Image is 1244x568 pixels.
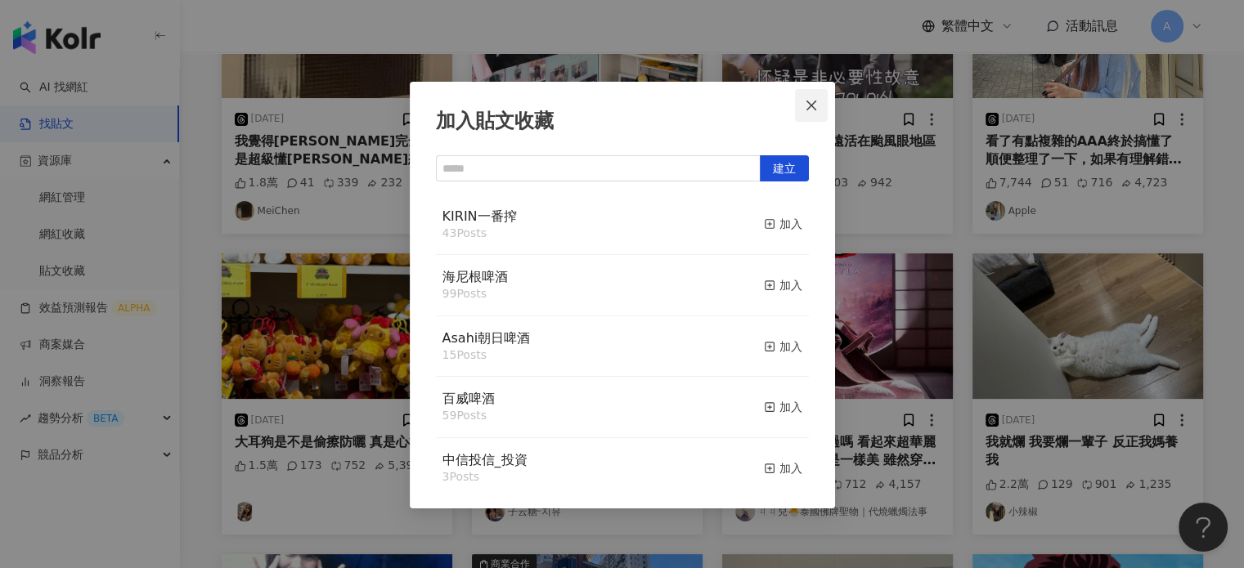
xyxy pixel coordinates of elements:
span: 海尼根啤酒 [442,269,508,284]
span: Asahi朝日啤酒 [442,330,531,346]
div: 加入 [764,215,802,233]
a: KIRIN一番搾 [442,210,517,223]
div: 加入 [764,338,802,356]
div: 43 Posts [442,226,517,242]
button: Close [795,89,828,122]
button: 加入 [764,451,802,485]
button: 加入 [764,208,802,242]
span: KIRIN一番搾 [442,208,517,224]
a: 海尼根啤酒 [442,271,508,284]
div: 15 Posts [442,347,531,364]
a: 中信投信_投資 [442,454,528,467]
div: 加入 [764,459,802,477]
div: 加入貼文收藏 [436,108,809,136]
div: 99 Posts [442,286,508,302]
div: 加入 [764,276,802,294]
span: 建立 [773,156,796,182]
div: 3 Posts [442,469,528,485]
button: 加入 [764,390,802,424]
span: 百威啤酒 [442,391,495,406]
a: Asahi朝日啤酒 [442,332,531,345]
button: 加入 [764,329,802,364]
button: 加入 [764,268,802,302]
span: 中信投信_投資 [442,452,528,467]
span: close [805,99,818,112]
a: 百威啤酒 [442,392,495,405]
div: 加入 [764,398,802,416]
div: 59 Posts [442,408,495,424]
button: 建立 [760,155,809,181]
